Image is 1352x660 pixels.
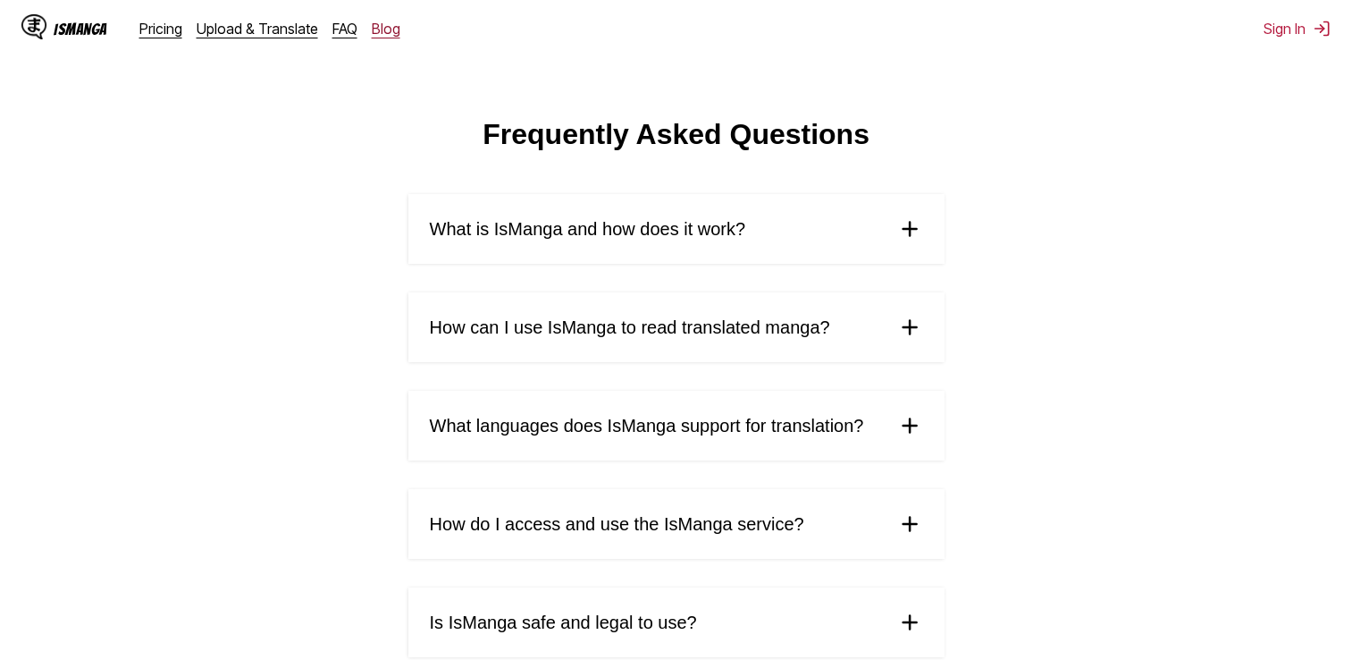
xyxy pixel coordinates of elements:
[197,20,318,38] a: Upload & Translate
[21,14,46,39] img: IsManga Logo
[1264,20,1331,38] button: Sign In
[372,20,400,38] a: Blog
[430,317,830,338] span: How can I use IsManga to read translated manga?
[21,14,139,43] a: IsManga LogoIsManga
[139,20,182,38] a: Pricing
[408,391,945,461] summary: What languages does IsManga support for translation?
[332,20,357,38] a: FAQ
[896,412,923,439] img: plus
[408,588,945,657] summary: Is IsManga safe and legal to use?
[408,194,945,264] summary: What is IsManga and how does it work?
[430,416,864,436] span: What languages does IsManga support for translation?
[1313,20,1331,38] img: Sign out
[54,21,107,38] div: IsManga
[408,489,945,559] summary: How do I access and use the IsManga service?
[430,514,804,535] span: How do I access and use the IsManga service?
[483,118,869,151] h1: Frequently Asked Questions
[430,219,746,240] span: What is IsManga and how does it work?
[430,613,697,633] span: Is IsManga safe and legal to use?
[896,609,923,636] img: plus
[896,511,923,537] img: plus
[896,314,923,341] img: plus
[408,292,945,362] summary: How can I use IsManga to read translated manga?
[896,216,923,242] img: plus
